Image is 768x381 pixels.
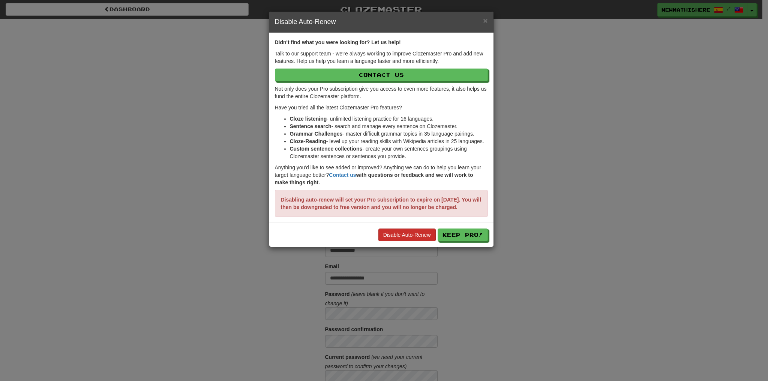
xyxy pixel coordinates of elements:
a: Contact us [329,172,356,178]
li: - level up your reading skills with Wikipedia articles in 25 languages. [290,137,488,145]
li: - master difficult grammar topics in 35 language pairings. [290,130,488,137]
strong: Grammar Challenges [290,131,343,137]
strong: Sentence search [290,123,331,129]
h4: Disable Auto-Renew [275,17,488,27]
strong: Cloze listening [290,116,327,122]
li: - unlimited listening practice for 16 languages. [290,115,488,123]
a: Contact Us [275,69,488,81]
strong: Custom sentence collections [290,146,363,152]
strong: Disabling auto-renew will set your Pro subscription to expire on [DATE]. You will then be downgra... [281,197,481,210]
li: - search and manage every sentence on Clozemaster. [290,123,488,130]
li: - create your own sentences groupings using Clozemaster sentences or sentences you provide. [290,145,488,160]
a: Disable Auto-Renew [378,229,436,241]
p: Anything you'd like to see added or improved? Anything we can do to help you learn your target la... [275,164,488,186]
button: Keep Pro! [438,229,488,241]
span: × [483,16,487,25]
strong: with questions or feedback and we will work to make things right. [275,172,473,185]
button: Close [483,16,487,24]
strong: Cloze-Reading [290,138,326,144]
strong: Didn't find what you were looking for? Let us help! [275,39,401,45]
p: Not only does your Pro subscription give you access to even more features, it also helps us fund ... [275,85,488,100]
p: Have you tried all the latest Clozemaster Pro features? [275,104,488,111]
p: Talk to our support team - we're always working to improve Clozemaster Pro and add new features. ... [275,50,488,65]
